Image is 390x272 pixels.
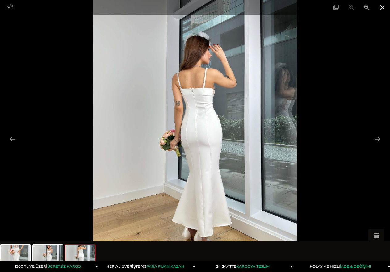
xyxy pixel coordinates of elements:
[6,4,9,10] span: 3
[146,264,184,269] span: PARA PUAN KAZAN
[195,261,293,272] a: 24 SAATTEKARGOYA TESLİM
[368,229,384,241] button: Toggle thumbnails
[1,245,30,268] img: nicol-s-elbise-24y134-5fc6c6.jpg
[98,261,195,272] a: HER ALIŞVERİŞTE %3PARA PUAN KAZAN
[10,4,13,10] span: 3
[236,264,270,269] span: KARGOYA TESLİM
[33,245,63,268] img: nicol-s-elbise-24y134-1-6fe1.jpg
[0,261,98,272] a: 1500 TL VE ÜZERİÜCRETSİZ KARGO
[47,264,81,269] span: ÜCRETSİZ KARGO
[65,245,95,268] img: nicol-s-elbise-24y134-6545ff.jpg
[340,264,371,269] span: İADE & DEĞİŞİM!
